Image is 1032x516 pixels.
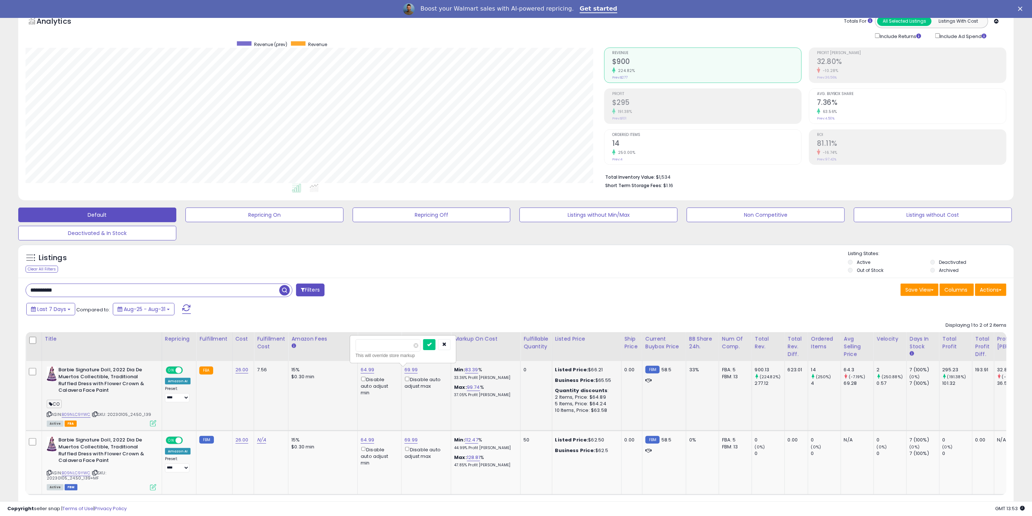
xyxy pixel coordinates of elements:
div: 5 Items, Price: $64.24 [555,401,616,407]
small: (-10.28%) [1002,374,1022,380]
small: (224.82%) [760,374,780,380]
small: Prev: 36.56% [817,75,837,80]
div: ASIN: [47,437,156,489]
span: CO [47,400,62,408]
a: B09NLC9YWC [62,470,91,476]
a: 64.99 [361,436,374,444]
small: -10.28% [820,68,839,73]
div: 0 [811,437,841,443]
span: Revenue (prev) [254,41,287,48]
small: (-7.19%) [849,374,865,380]
small: 191.38% [615,109,632,114]
div: 0.00 [788,437,802,443]
div: seller snap | | [7,505,127,512]
a: 83.39 [465,366,478,373]
div: Disable auto adjust max [404,375,445,390]
div: 14 [811,367,841,373]
p: Listing States: [848,250,1014,257]
span: Revenue [308,41,327,48]
small: Prev: 4.50% [817,116,835,121]
div: 277.12 [755,380,784,387]
div: Fulfillment [199,335,229,343]
div: $62.50 [555,437,616,443]
div: 0% [689,437,713,443]
div: Fulfillable Quantity [523,335,549,350]
div: Preset: [165,386,191,402]
small: Prev: $101 [612,116,626,121]
button: Actions [975,284,1006,296]
strong: Copyright [7,505,34,512]
h5: Analytics [37,16,85,28]
div: FBA: 5 [722,367,746,373]
button: Listings With Cost [931,16,986,26]
button: Aug-25 - Aug-31 [113,303,174,315]
div: $0.30 min [291,444,352,450]
button: Columns [940,284,974,296]
b: Short Term Storage Fees: [605,182,662,189]
small: Prev: $277 [612,75,628,80]
a: Terms of Use [62,505,93,512]
b: Barbie Signature Doll, 2022 Dia De Muertos Collectible, Traditional Ruffled Dress with Flower Cro... [58,437,147,466]
span: Aug-25 - Aug-31 [124,306,165,313]
div: Total Profit Diff. [975,335,991,358]
div: 4 [811,380,841,387]
div: FBM: 13 [722,373,746,380]
div: Days In Stock [910,335,936,350]
small: FBM [199,436,214,444]
div: Avg Selling Price [844,335,871,358]
small: (0%) [910,374,920,380]
div: Disable auto adjust max [404,445,445,460]
div: 10 Items, Price: $63.58 [555,407,616,414]
button: Filters [296,284,325,296]
div: 900.13 [755,367,784,373]
div: 7 (100%) [910,450,939,457]
label: Active [857,259,870,265]
span: 58.5 [661,366,672,373]
a: 128.81 [467,454,480,461]
span: Revenue [612,51,801,55]
a: Get started [580,5,617,13]
b: Min: [454,366,465,373]
small: FBM [645,366,660,373]
b: Max: [454,384,467,391]
small: (250%) [816,374,831,380]
small: -16.74% [820,150,837,155]
div: 623.01 [788,367,802,373]
small: (0%) [910,444,920,450]
div: FBM: 13 [722,444,746,450]
div: Amazon AI [165,378,191,384]
div: Close [1018,7,1025,11]
div: Preset: [165,456,191,473]
small: 224.82% [615,68,635,73]
li: $1,534 [605,172,1001,181]
div: 295.23 [943,367,972,373]
h5: Listings [39,253,67,263]
div: Fulfillment Cost [257,335,285,350]
div: 0 [877,450,906,457]
span: Avg. Buybox Share [817,92,1006,96]
b: Quantity discounts [555,387,608,394]
div: $66.21 [555,367,616,373]
small: Amazon Fees. [291,343,296,349]
p: 33.36% Profit [PERSON_NAME] [454,375,515,380]
div: 0 [943,450,972,457]
div: Ordered Items [811,335,838,350]
div: Total Rev. [755,335,782,350]
p: 47.85% Profit [PERSON_NAME] [454,463,515,468]
small: Prev: 97.42% [817,157,836,162]
button: Repricing Off [353,208,511,222]
span: ON [166,367,176,373]
small: (0%) [755,444,765,450]
div: Include Ad Spend [930,32,998,40]
div: Boost your Walmart sales with AI-powered repricing. [421,5,574,12]
button: Save View [901,284,939,296]
span: ON [166,437,176,444]
div: % [454,384,515,398]
div: Clear All Filters [26,266,58,273]
small: FBM [645,436,660,444]
button: Non Competitive [687,208,845,222]
div: Listed Price [555,335,618,343]
a: 26.00 [235,436,249,444]
span: OFF [182,437,193,444]
p: 44.99% Profit [PERSON_NAME] [454,445,515,451]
